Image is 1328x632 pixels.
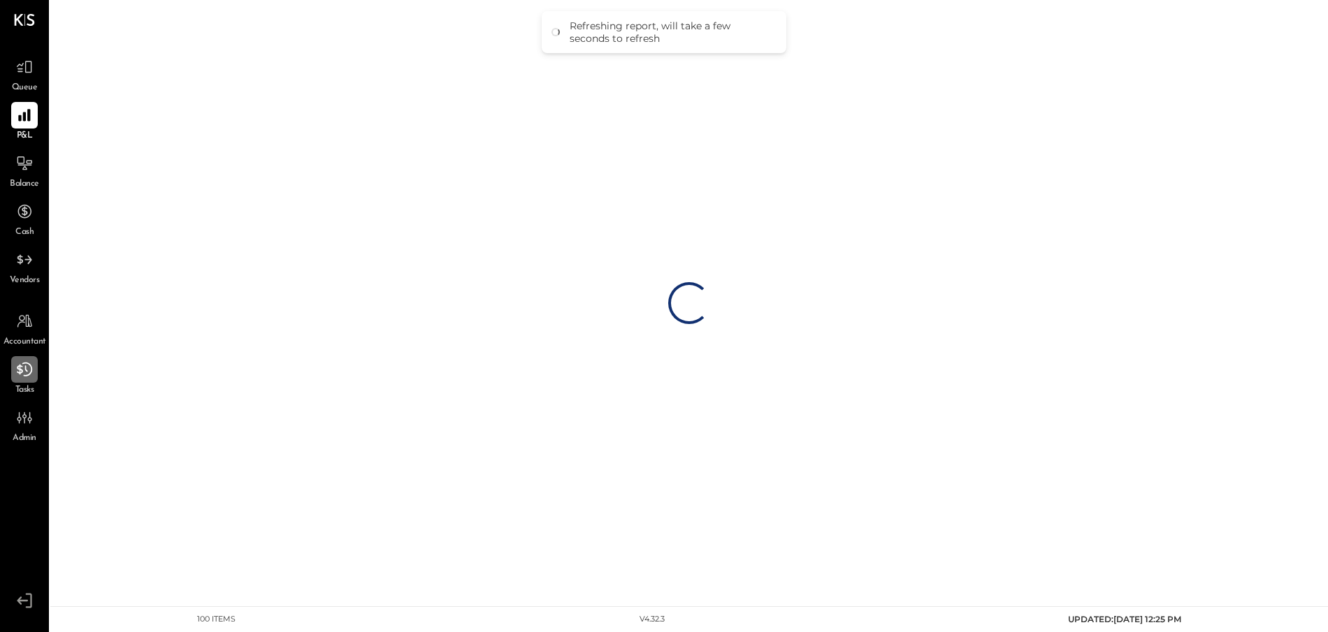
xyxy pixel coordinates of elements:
[1,150,48,191] a: Balance
[197,614,236,625] div: 100 items
[1,404,48,445] a: Admin
[570,20,772,45] div: Refreshing report, will take a few seconds to refresh
[10,178,39,191] span: Balance
[1068,614,1181,624] span: UPDATED: [DATE] 12:25 PM
[1,247,48,287] a: Vendors
[1,198,48,239] a: Cash
[17,130,33,142] span: P&L
[3,336,46,348] span: Accountant
[1,54,48,94] a: Queue
[13,432,36,445] span: Admin
[1,356,48,397] a: Tasks
[1,308,48,348] a: Accountant
[1,102,48,142] a: P&L
[640,614,665,625] div: v 4.32.3
[15,226,34,239] span: Cash
[12,82,38,94] span: Queue
[15,384,34,397] span: Tasks
[10,274,40,287] span: Vendors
